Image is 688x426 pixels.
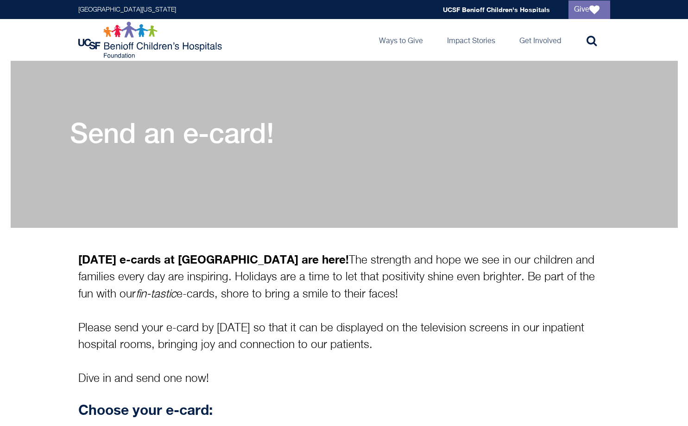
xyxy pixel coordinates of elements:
a: Ways to Give [372,19,430,61]
a: Impact Stories [440,19,503,61]
h1: Send an e-card! [70,116,274,149]
i: fin-tastic [136,289,177,300]
strong: [DATE] e-cards at [GEOGRAPHIC_DATA] are here! [78,252,349,266]
img: Logo for UCSF Benioff Children's Hospitals Foundation [78,21,224,58]
a: Get Involved [512,19,568,61]
a: UCSF Benioff Children's Hospitals [443,6,550,13]
p: The strength and hope we see in our children and families every day are inspiring. Holidays are a... [78,251,610,387]
strong: Choose your e-card: [78,401,213,418]
a: Give [568,0,610,19]
a: [GEOGRAPHIC_DATA][US_STATE] [78,6,176,13]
